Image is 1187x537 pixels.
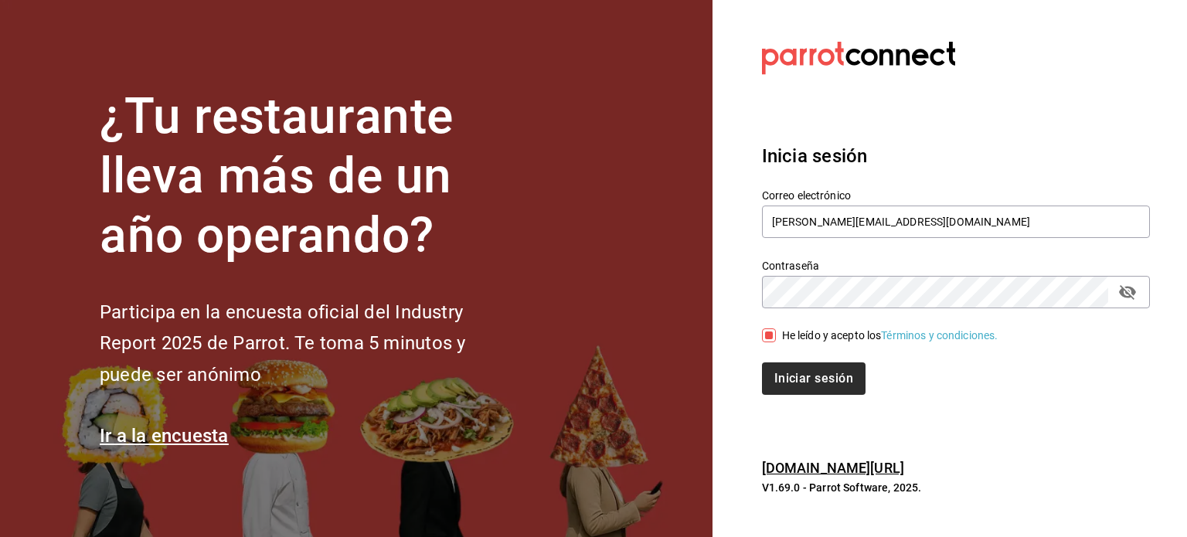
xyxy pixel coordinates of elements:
[100,425,229,447] a: Ir a la encuesta
[762,260,1150,271] label: Contraseña
[1114,279,1141,305] button: passwordField
[762,190,1150,201] label: Correo electrónico
[881,329,998,342] a: Términos y condiciones.
[762,460,904,476] a: [DOMAIN_NAME][URL]
[762,362,866,395] button: Iniciar sesión
[762,142,1150,170] h3: Inicia sesión
[762,480,1150,495] p: V1.69.0 - Parrot Software, 2025.
[100,297,517,391] h2: Participa en la encuesta oficial del Industry Report 2025 de Parrot. Te toma 5 minutos y puede se...
[782,328,998,344] div: He leído y acepto los
[762,206,1150,238] input: Ingresa tu correo electrónico
[100,87,517,265] h1: ¿Tu restaurante lleva más de un año operando?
